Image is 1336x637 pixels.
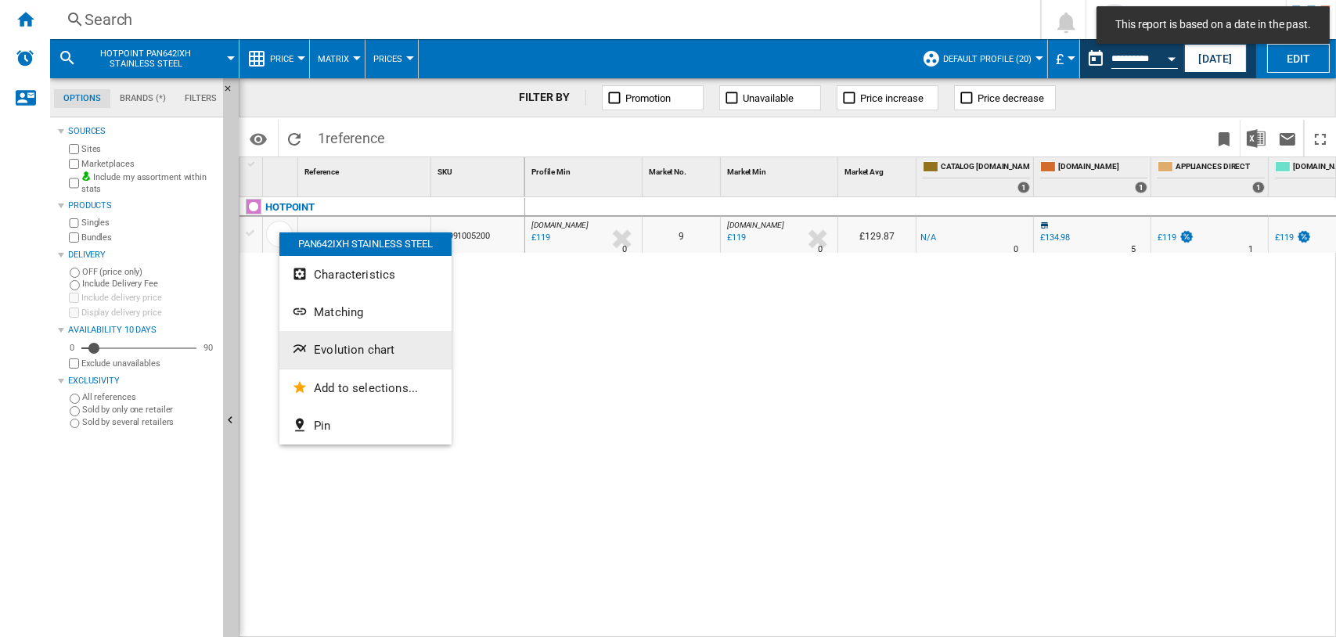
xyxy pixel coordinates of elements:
button: Evolution chart [279,331,452,369]
span: Add to selections... [314,381,418,395]
span: Matching [314,305,363,319]
button: Matching [279,293,452,331]
button: Add to selections... [279,369,452,407]
span: This report is based on a date in the past. [1111,17,1316,33]
button: Pin... [279,407,452,444]
div: PAN642IXH STAINLESS STEEL [279,232,452,256]
button: Characteristics [279,256,452,293]
span: Pin [314,419,330,433]
span: Evolution chart [314,343,394,357]
span: Characteristics [314,268,395,282]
